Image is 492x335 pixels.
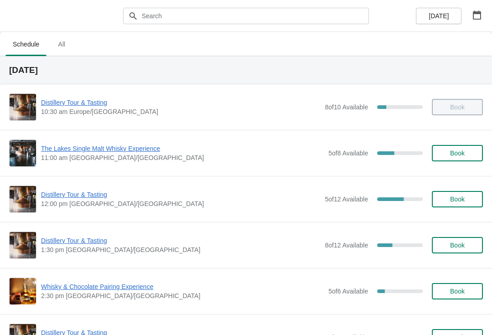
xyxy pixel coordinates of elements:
[432,283,483,299] button: Book
[432,145,483,161] button: Book
[41,199,320,208] span: 12:00 pm [GEOGRAPHIC_DATA]/[GEOGRAPHIC_DATA]
[50,36,73,52] span: All
[41,190,320,199] span: Distillery Tour & Tasting
[141,8,369,24] input: Search
[450,196,465,203] span: Book
[41,98,320,107] span: Distillery Tour & Tasting
[416,8,461,24] button: [DATE]
[41,245,320,254] span: 1:30 pm [GEOGRAPHIC_DATA]/[GEOGRAPHIC_DATA]
[10,140,36,166] img: The Lakes Single Malt Whisky Experience | | 11:00 am Europe/London
[10,278,36,304] img: Whisky & Chocolate Pairing Experience | | 2:30 pm Europe/London
[432,237,483,253] button: Book
[41,282,324,291] span: Whisky & Chocolate Pairing Experience
[10,186,36,212] img: Distillery Tour & Tasting | | 12:00 pm Europe/London
[325,103,368,111] span: 8 of 10 Available
[41,107,320,116] span: 10:30 am Europe/[GEOGRAPHIC_DATA]
[325,196,368,203] span: 5 of 12 Available
[41,144,324,153] span: The Lakes Single Malt Whisky Experience
[325,242,368,249] span: 8 of 12 Available
[328,149,368,157] span: 5 of 8 Available
[10,94,36,120] img: Distillery Tour & Tasting | | 10:30 am Europe/London
[450,242,465,249] span: Book
[9,66,483,75] h2: [DATE]
[41,291,324,300] span: 2:30 pm [GEOGRAPHIC_DATA]/[GEOGRAPHIC_DATA]
[41,153,324,162] span: 11:00 am [GEOGRAPHIC_DATA]/[GEOGRAPHIC_DATA]
[5,36,46,52] span: Schedule
[41,236,320,245] span: Distillery Tour & Tasting
[450,149,465,157] span: Book
[450,288,465,295] span: Book
[432,191,483,207] button: Book
[328,288,368,295] span: 5 of 6 Available
[429,12,449,20] span: [DATE]
[10,232,36,258] img: Distillery Tour & Tasting | | 1:30 pm Europe/London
